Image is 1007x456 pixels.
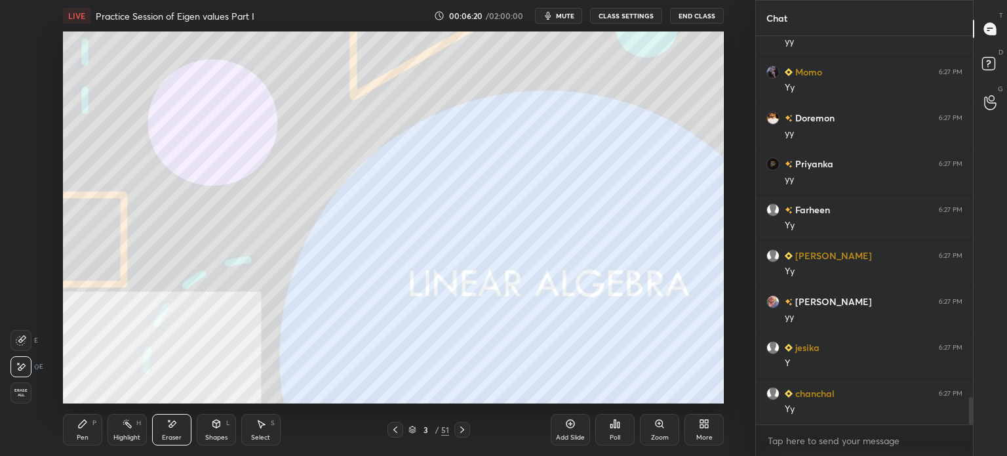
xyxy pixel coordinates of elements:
div: Y [785,357,962,370]
div: More [696,434,713,441]
div: 6:27 PM [939,114,962,122]
h6: Doremon [793,111,835,125]
span: Erase all [11,388,31,398]
button: End Class [670,8,724,24]
div: Zoom [651,434,669,441]
div: yy [785,173,962,186]
div: 6:27 PM [939,160,962,168]
div: 6:27 PM [939,390,962,398]
div: yy [785,311,962,324]
img: 5a51910d809045469f09ad4101c9fd18.jpg [766,295,780,308]
div: Yy [785,219,962,232]
div: 6:27 PM [939,298,962,306]
div: 6:27 PM [939,344,962,352]
img: Learner_Badge_beginner_1_8b307cf2a0.svg [785,252,793,260]
div: grid [756,36,973,425]
img: Learner_Badge_beginner_1_8b307cf2a0.svg [785,390,793,398]
div: S [271,420,275,426]
img: no-rating-badge.077c3623.svg [785,161,793,168]
img: 7bdd6f2688a942a6ab5b4224e91477cc.jpg [766,66,780,79]
img: Learner_Badge_beginner_1_8b307cf2a0.svg [785,68,793,76]
img: 9b5f9b01e9e24f6885433cd3288c091f.jpg [766,112,780,125]
h6: Farheen [793,203,830,217]
h6: jesika [793,341,819,354]
div: 3 [419,426,432,434]
img: default.png [766,387,780,400]
div: 6:27 PM [939,252,962,260]
div: Yy [785,81,962,94]
span: mute [556,11,574,20]
img: default.png [766,341,780,354]
img: no-rating-badge.077c3623.svg [785,115,793,122]
div: Pen [77,434,89,441]
div: Select [251,434,270,441]
div: Eraser [162,434,182,441]
img: Learner_Badge_beginner_1_8b307cf2a0.svg [785,344,793,352]
div: Yy [785,265,962,278]
img: default.png [766,203,780,217]
img: no-rating-badge.077c3623.svg [785,299,793,306]
img: no-rating-badge.077c3623.svg [785,207,793,214]
img: 31d5d9c1972340bd8794df49ace3308e.jpg [766,157,780,171]
h6: [PERSON_NAME] [793,249,872,262]
div: 6:27 PM [939,206,962,214]
button: mute [535,8,582,24]
div: E [10,356,43,377]
h6: Priyanka [793,157,833,171]
button: CLASS SETTINGS [590,8,662,24]
div: Poll [610,434,620,441]
div: 51 [441,424,449,436]
h6: Momo [793,65,822,79]
div: H [136,420,141,426]
div: Add Slide [556,434,585,441]
div: Yy [785,403,962,416]
div: LIVE [63,8,90,24]
p: T [999,10,1003,20]
p: G [998,84,1003,94]
div: / [435,426,439,434]
div: 6:27 PM [939,68,962,76]
div: E [10,330,38,351]
div: P [92,420,96,426]
div: L [226,420,230,426]
div: Highlight [113,434,140,441]
p: D [998,47,1003,57]
img: default.png [766,249,780,262]
h6: chanchal [793,386,835,400]
div: yy [785,127,962,140]
h4: Practice Session of Eigen values Part I [96,10,254,22]
div: Shapes [205,434,227,441]
p: Chat [756,1,798,35]
div: yy [785,35,962,49]
h6: [PERSON_NAME] [793,295,872,308]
